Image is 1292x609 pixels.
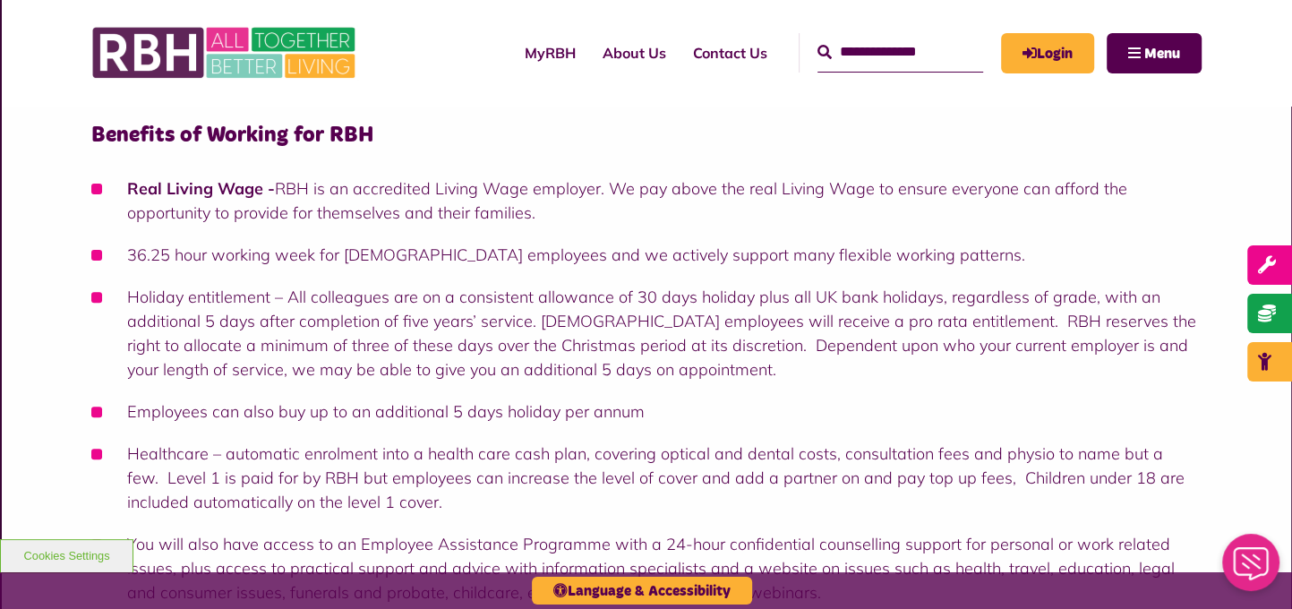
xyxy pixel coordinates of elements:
[127,178,275,199] strong: Real Living Wage -
[1144,47,1180,61] span: Menu
[91,532,1202,605] li: You will also have access to an Employee Assistance Programme with a 24-hour confidential counsel...
[532,577,752,605] button: Language & Accessibility
[91,399,1202,424] li: Employees can also buy up to an additional 5 days holiday per annum
[1001,33,1094,73] a: MyRBH
[91,243,1202,267] li: 36.25 hour working week for [DEMOGRAPHIC_DATA] employees and we actively support many flexible wo...
[589,29,680,77] a: About Us
[91,442,1202,514] li: Healthcare – automatic enrolment into a health care cash plan, covering optical and dental costs,...
[91,18,360,88] img: RBH
[1107,33,1202,73] button: Navigation
[91,176,1202,225] li: RBH is an accredited Living Wage employer. We pay above the real Living Wage to ensure everyone c...
[817,33,983,72] input: Search
[680,29,781,77] a: Contact Us
[511,29,589,77] a: MyRBH
[1211,528,1292,609] iframe: Netcall Web Assistant for live chat
[91,122,1202,150] h4: Benefits of Working for RBH
[91,285,1202,382] li: Holiday entitlement – All colleagues are on a consistent allowance of 30 days holiday plus all UK...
